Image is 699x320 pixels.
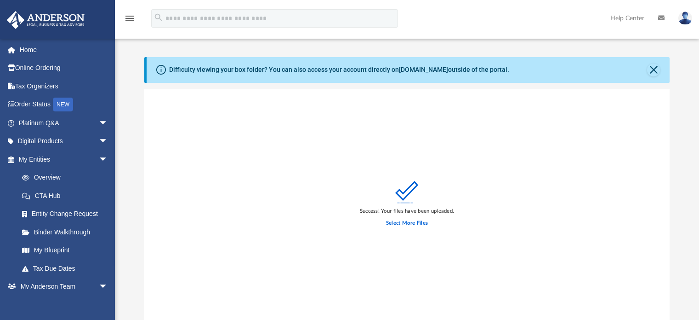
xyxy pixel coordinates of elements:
a: My Entitiesarrow_drop_down [6,150,122,169]
a: menu [124,17,135,24]
i: search [153,12,164,23]
div: NEW [53,98,73,111]
span: arrow_drop_down [99,278,117,297]
a: Online Ordering [6,59,122,77]
a: [DOMAIN_NAME] [399,66,448,73]
a: CTA Hub [13,186,122,205]
a: Home [6,41,122,59]
a: Overview [13,169,122,187]
span: arrow_drop_down [99,150,117,169]
a: My Anderson Teamarrow_drop_down [6,278,117,296]
a: Digital Productsarrow_drop_down [6,132,122,151]
a: Platinum Q&Aarrow_drop_down [6,114,122,132]
a: Order StatusNEW [6,95,122,114]
a: Binder Walkthrough [13,223,122,241]
span: arrow_drop_down [99,132,117,151]
a: Entity Change Request [13,205,122,223]
img: Anderson Advisors Platinum Portal [4,11,87,29]
div: Success! Your files have been uploaded. [360,207,454,215]
a: Tax Due Dates [13,259,122,278]
i: menu [124,13,135,24]
button: Close [647,64,660,76]
a: Tax Organizers [6,77,122,95]
span: arrow_drop_down [99,114,117,133]
a: My Blueprint [13,241,117,260]
img: User Pic [678,12,692,25]
label: Select More Files [386,219,428,227]
div: Difficulty viewing your box folder? You can also access your account directly on outside of the p... [169,65,509,75]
